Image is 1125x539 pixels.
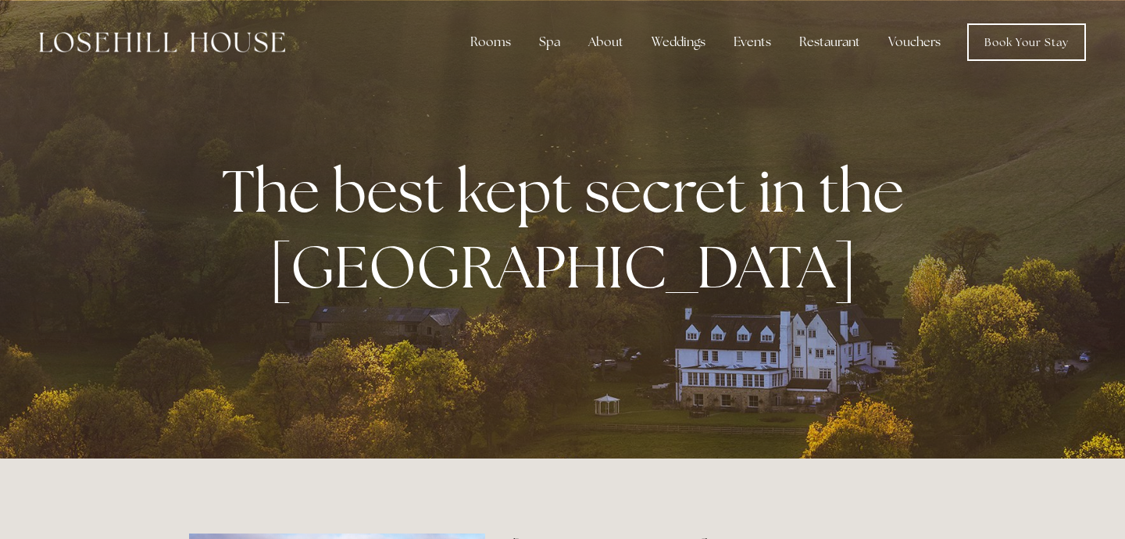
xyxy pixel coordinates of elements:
[721,27,784,58] div: Events
[458,27,523,58] div: Rooms
[576,27,636,58] div: About
[639,27,718,58] div: Weddings
[967,23,1086,61] a: Book Your Stay
[39,32,285,52] img: Losehill House
[787,27,873,58] div: Restaurant
[527,27,573,58] div: Spa
[222,152,916,305] strong: The best kept secret in the [GEOGRAPHIC_DATA]
[876,27,953,58] a: Vouchers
